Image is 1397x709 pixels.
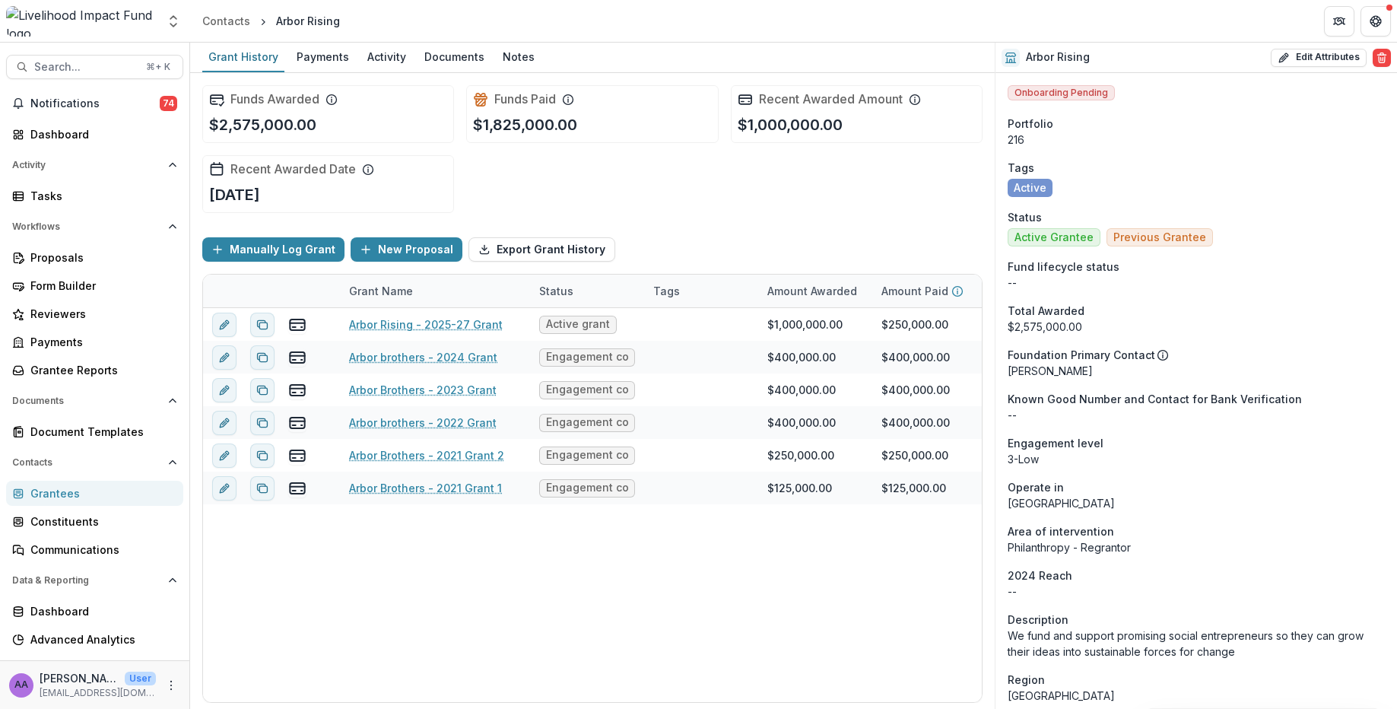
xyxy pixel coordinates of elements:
span: Tags [1008,160,1034,176]
p: [DATE] [209,183,260,206]
div: $400,000.00 [881,349,950,365]
button: Duplicate proposal [250,313,275,337]
h2: Funds Paid [494,92,556,107]
div: $400,000.00 [881,415,950,431]
button: Search... [6,55,183,79]
div: Tags [644,283,689,299]
a: Reviewers [6,301,183,326]
a: Arbor Brothers - 2021 Grant 1 [349,480,502,496]
button: edit [212,345,237,370]
button: edit [212,378,237,402]
span: Engagement level [1008,435,1103,451]
div: Amount Paid [872,275,986,307]
div: Payments [291,46,355,68]
a: Form Builder [6,273,183,298]
span: Status [1008,209,1042,225]
a: Dashboard [6,122,183,147]
div: Amount Awarded [758,275,872,307]
p: $2,575,000.00 [209,113,316,136]
div: Grant Name [340,275,530,307]
button: Open Contacts [6,450,183,475]
p: [GEOGRAPHIC_DATA] [1008,495,1385,511]
a: Grant History [202,43,284,72]
span: Engagement completed [546,383,628,396]
div: Reviewers [30,306,171,322]
span: Active [1014,182,1046,195]
div: Grantees [30,485,171,501]
a: Grantee Reports [6,358,183,383]
p: -- [1008,583,1385,599]
button: Open Workflows [6,215,183,239]
a: Documents [418,43,491,72]
span: Documents [12,396,162,406]
button: Partners [1324,6,1354,37]
div: $2,575,000.00 [1008,319,1385,335]
button: Manually Log Grant [202,237,344,262]
p: -- [1008,407,1385,423]
p: We fund and support promising social entrepreneurs so they can grow their ideas into sustainable ... [1008,628,1385,660]
button: New Proposal [351,237,462,262]
span: Engagement completed [546,482,628,494]
div: ⌘ + K [143,59,173,75]
a: Arbor Brothers - 2021 Grant 2 [349,447,504,463]
p: $1,825,000.00 [473,113,577,136]
span: Active Grantee [1014,231,1094,244]
a: Document Templates [6,419,183,444]
div: $125,000.00 [767,480,832,496]
button: Open entity switcher [163,6,184,37]
span: Contacts [12,457,162,468]
a: Data Report [6,655,183,680]
div: Data Report [30,660,171,676]
p: -- [1008,275,1385,291]
button: Get Help [1360,6,1391,37]
div: Dashboard [30,126,171,142]
a: Constituents [6,509,183,534]
p: [PERSON_NAME] [1008,363,1385,379]
a: Arbor Rising - 2025-27 Grant [349,316,503,332]
div: $1,000,000.00 [767,316,843,332]
span: Engagement completed [546,449,628,462]
span: Onboarding Pending [1008,85,1115,100]
a: Payments [291,43,355,72]
nav: breadcrumb [196,10,346,32]
p: Philanthropy - Regrantor [1008,539,1385,555]
span: Engagement completed [546,351,628,364]
button: view-payments [288,348,306,367]
span: Region [1008,672,1045,688]
button: Duplicate proposal [250,476,275,501]
div: Activity [361,46,412,68]
div: Arbor Rising [276,13,340,29]
span: Previous Grantee [1113,231,1206,244]
p: Amount Paid [881,283,948,299]
p: 216 [1008,132,1385,148]
span: 2024 Reach [1008,568,1072,583]
div: $400,000.00 [767,349,836,365]
div: Amount Awarded [758,283,866,299]
div: $400,000.00 [881,382,950,398]
button: More [162,676,180,695]
div: Notes [497,46,541,68]
p: 3-Low [1008,451,1385,467]
div: $250,000.00 [881,447,948,463]
div: Status [530,275,644,307]
div: Grant Name [340,283,422,299]
div: Payments [30,334,171,350]
span: Activity [12,160,162,170]
div: Documents [418,46,491,68]
span: Description [1008,612,1068,628]
div: Advanced Analytics [30,631,171,647]
button: Edit Attributes [1271,49,1367,67]
div: Grantee Reports [30,362,171,378]
button: Delete [1373,49,1391,67]
button: view-payments [288,414,306,432]
div: $125,000.00 [881,480,946,496]
div: Constituents [30,513,171,529]
div: $250,000.00 [767,447,834,463]
div: Document Templates [30,424,171,440]
span: Operate in [1008,479,1064,495]
a: Arbor Brothers - 2023 Grant [349,382,497,398]
button: edit [212,444,237,468]
span: Area of intervention [1008,523,1114,539]
button: Open Data & Reporting [6,568,183,593]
